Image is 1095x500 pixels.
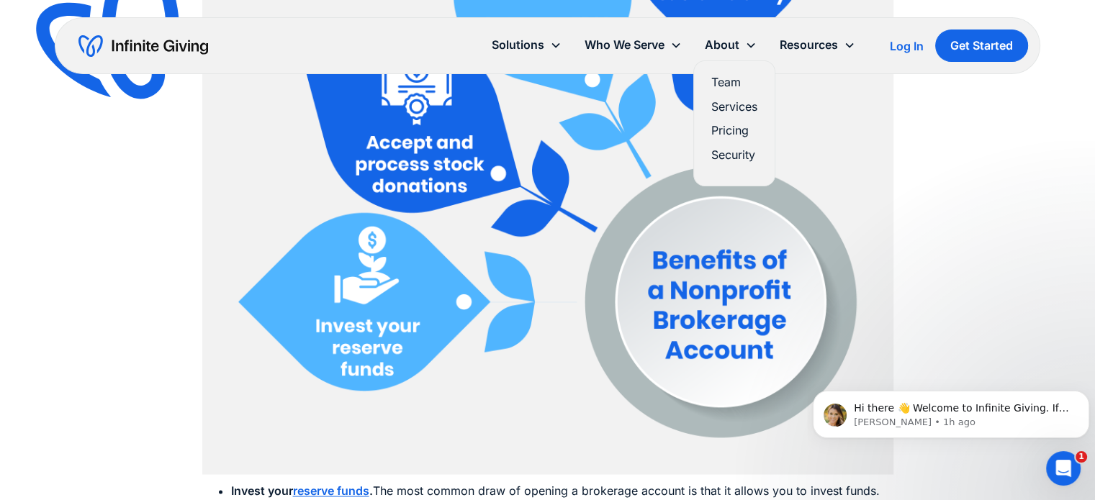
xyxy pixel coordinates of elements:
a: Pricing [711,121,757,140]
a: reserve funds [293,483,369,498]
strong: . [369,483,373,498]
a: Log In [890,37,924,55]
strong: Invest your [231,483,293,498]
span: 1 [1076,451,1087,463]
div: About [693,29,768,60]
iframe: Intercom notifications message [807,360,1095,461]
div: Solutions [480,29,573,60]
nav: About [693,60,775,186]
a: Team [711,73,757,92]
div: Resources [768,29,867,60]
div: Resources [780,35,838,55]
a: Services [711,97,757,117]
a: Security [711,145,757,165]
a: home [78,35,208,58]
div: Solutions [492,35,544,55]
a: Get Started [935,29,1028,62]
div: Log In [890,40,924,52]
div: Who We Serve [573,29,693,60]
div: About [705,35,739,55]
div: Who We Serve [585,35,664,55]
iframe: Intercom live chat [1046,451,1081,486]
